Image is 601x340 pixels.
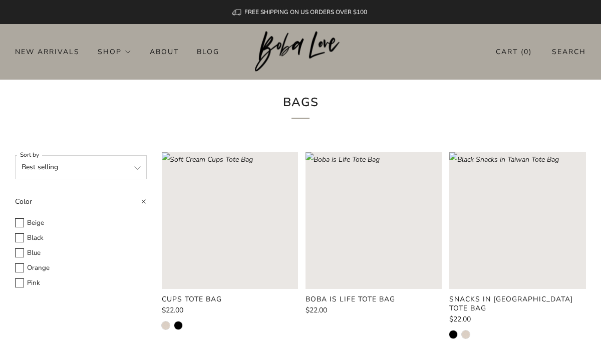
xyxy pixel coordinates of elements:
[162,92,439,119] h1: Bags
[98,44,132,60] a: Shop
[15,197,32,206] span: Color
[449,294,573,313] product-card-title: Snacks in [GEOGRAPHIC_DATA] Tote Bag
[197,44,219,60] a: Blog
[255,31,347,72] img: Boba Love
[496,44,532,60] a: Cart
[15,262,147,274] label: Orange
[162,305,183,315] span: $22.00
[162,295,298,304] a: Cups Tote Bag
[244,8,367,16] span: FREE SHIPPING ON US ORDERS OVER $100
[306,307,442,314] a: $22.00
[15,194,147,215] summary: Color
[15,44,80,60] a: New Arrivals
[449,314,471,324] span: $22.00
[449,295,585,313] a: Snacks in [GEOGRAPHIC_DATA] Tote Bag
[306,305,327,315] span: $22.00
[255,31,347,73] a: Boba Love
[306,295,442,304] a: Boba is Life Tote Bag
[15,232,147,244] label: Black
[150,44,179,60] a: About
[162,294,222,304] product-card-title: Cups Tote Bag
[524,47,529,57] items-count: 0
[15,217,147,229] label: Beige
[306,152,442,288] a: Boba is Life Tote Bag Loading image: Boba is Life Tote Bag
[162,152,298,288] a: Soft Cream Cups Tote Bag Loading image: Soft Cream Cups Tote Bag
[449,152,585,288] a: Black Snacks in Taiwan Tote Bag Loading image: Black Snacks in Taiwan Tote Bag
[306,294,395,304] product-card-title: Boba is Life Tote Bag
[15,277,147,289] label: Pink
[15,247,147,259] label: Blue
[449,316,585,323] a: $22.00
[552,44,586,60] a: Search
[162,307,298,314] a: $22.00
